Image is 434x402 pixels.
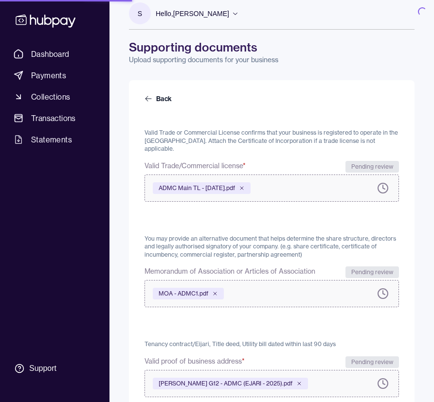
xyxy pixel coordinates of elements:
span: ADMC Main TL - [DATE].pdf [159,184,235,192]
a: Collections [10,88,100,105]
h1: Supporting documents [129,39,415,55]
p: Tenancy contract/Eijari, Title deed, Utility bill dated within last 90 days [145,340,399,349]
p: S [138,8,142,19]
div: Pending review [345,266,399,278]
div: Pending review [345,161,399,173]
span: Valid proof of business address [145,356,245,368]
p: Valid Trade or Commercial License confirms that your business is registered to operate in the [GE... [145,129,399,153]
a: Payments [10,67,100,84]
span: Transactions [31,112,76,124]
a: Transactions [10,109,100,127]
p: Upload supporting documents for your business [129,55,415,65]
a: Statements [10,131,100,148]
p: Hello, [PERSON_NAME] [156,8,229,19]
span: Statements [31,134,72,145]
span: Payments [31,70,66,81]
span: [PERSON_NAME] G12 - ADMC (EJARI - 2025).pdf [159,380,292,387]
div: Support [29,363,56,374]
span: Memorandum of Association or Articles of Association [145,266,315,278]
span: Collections [31,91,70,103]
div: Pending review [345,356,399,368]
a: Support [10,358,100,379]
p: You may provide an alternative document that helps determine the share structure, directors and l... [145,235,399,259]
span: MOA - ADMC1.pdf [159,290,208,297]
a: Back [145,94,174,104]
span: Valid Trade/Commercial license [145,161,246,173]
span: Dashboard [31,48,70,60]
a: Dashboard [10,45,100,63]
